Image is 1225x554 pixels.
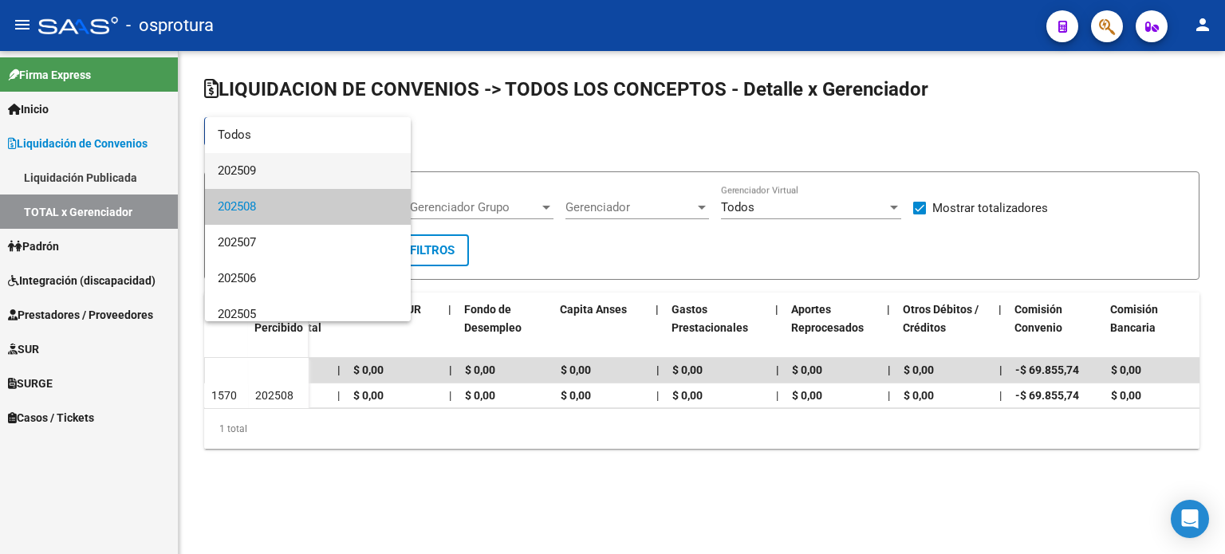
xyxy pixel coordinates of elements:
[218,297,398,332] span: 202505
[218,261,398,297] span: 202506
[218,189,398,225] span: 202508
[218,117,398,153] span: Todos
[218,225,398,261] span: 202507
[1171,500,1209,538] div: Open Intercom Messenger
[218,153,398,189] span: 202509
